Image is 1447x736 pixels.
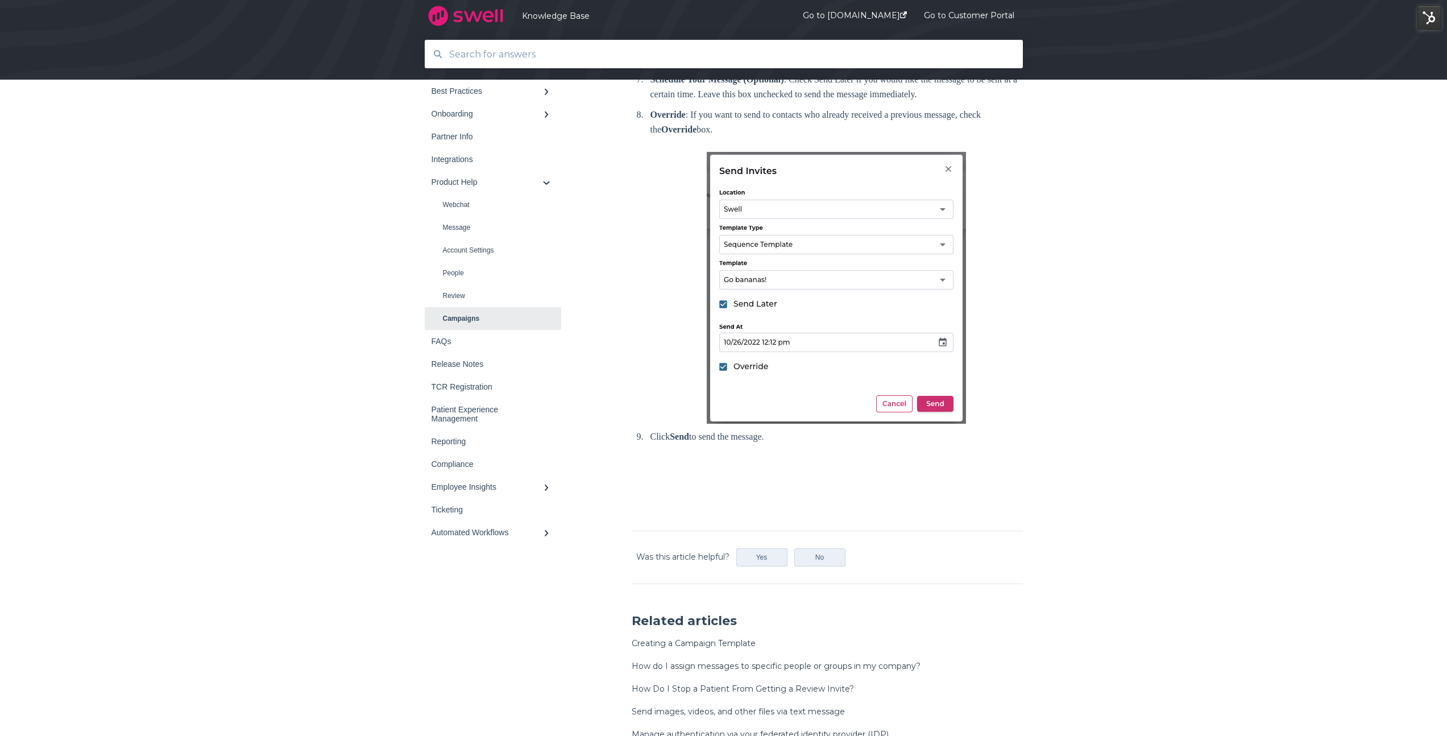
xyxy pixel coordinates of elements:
[425,284,561,307] a: Review
[425,125,561,148] a: Partner Info
[425,475,561,498] a: Employee Insights
[425,453,561,475] a: Compliance
[432,177,543,187] div: Product Help
[432,437,543,446] div: Reporting
[432,528,543,537] div: Automated Workflows
[646,72,1023,102] li: : Check Send Later if you would like the message to be sent at a certain time. Leave this box unc...
[425,239,561,262] a: Account Settings
[632,684,854,694] a: How Do I Stop a Patient From Getting a Review Invite?
[756,553,768,561] span: Yes
[425,171,561,193] a: Product Help
[650,110,686,119] strong: Override
[425,262,561,284] a: People
[432,460,543,469] div: Compliance
[432,132,543,141] div: Partner Info
[432,86,543,96] div: Best Practices
[425,375,561,398] a: TCR Registration
[425,521,561,544] a: Automated Workflows
[432,155,543,164] div: Integrations
[736,548,787,567] button: Yes
[425,80,561,102] a: Best Practices
[432,405,543,423] div: Patient Experience Management
[815,553,824,561] span: No
[425,430,561,453] a: Reporting
[425,353,561,375] a: Release Notes
[707,152,966,424] img: Screen Shot 2022-10-26 at 11.16.43 AM
[432,359,543,369] div: Release Notes
[442,42,1006,67] input: Search for answers
[632,661,921,671] a: How do I assign messages to specific people or groups in my company?
[632,613,1023,630] h3: Related articles
[636,552,729,562] span: Was this article helpful?
[632,638,756,648] a: Creating a Campaign Template
[432,482,543,491] div: Employee Insights
[425,148,561,171] a: Integrations
[794,548,845,567] button: No
[432,505,543,514] div: Ticketing
[425,2,507,30] img: company logo
[425,102,561,125] a: Onboarding
[432,109,543,118] div: Onboarding
[522,11,769,21] a: Knowledge Base
[425,498,561,521] a: Ticketing
[661,125,696,134] strong: Override
[632,706,845,717] a: Send images, videos, and other files via text message
[425,398,561,430] a: Patient Experience Management
[650,75,784,84] strong: Schedule Your Message (Optional)
[425,193,561,216] a: Webchat
[425,330,561,353] a: FAQs
[425,307,561,330] a: Campaigns
[646,429,1023,444] li: Click to send the message.
[432,337,543,346] div: FAQs
[646,107,1023,424] li: : If you want to send to contacts who already received a previous message, check the box.
[432,382,543,391] div: TCR Registration
[1417,6,1441,30] img: HubSpot Tools Menu Toggle
[670,432,689,441] strong: Send
[425,216,561,239] a: Message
